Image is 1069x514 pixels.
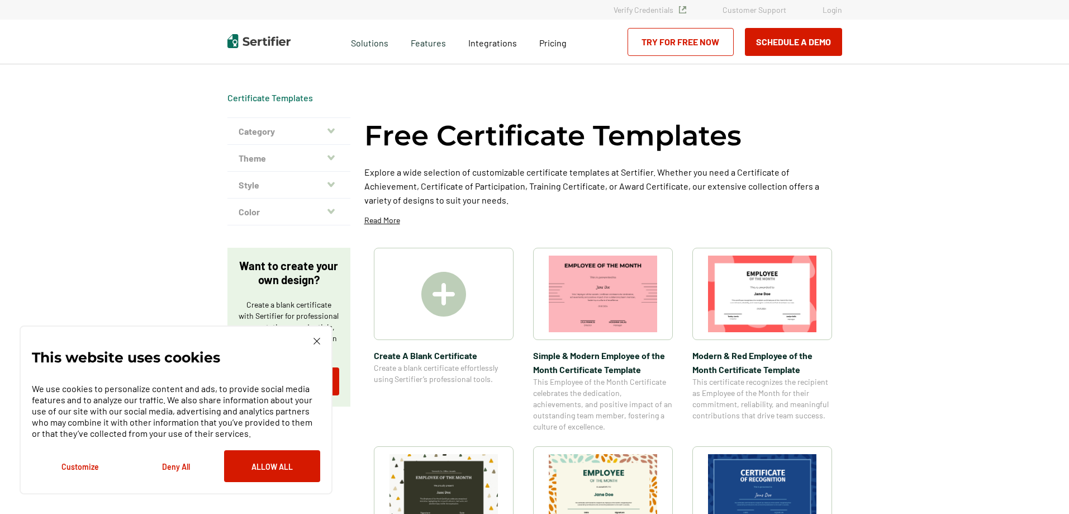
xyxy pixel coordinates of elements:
a: Pricing [539,35,567,49]
a: Customer Support [723,5,786,15]
span: Create A Blank Certificate [374,348,514,362]
a: Integrations [468,35,517,49]
h1: Free Certificate Templates [364,117,742,154]
button: Schedule a Demo [745,28,842,56]
button: Color [227,199,350,225]
span: This certificate recognizes the recipient as Employee of the Month for their commitment, reliabil... [692,376,832,421]
button: Deny All [128,450,224,482]
p: Read More [364,215,400,226]
span: Integrations [468,37,517,48]
span: Features [411,35,446,49]
a: Certificate Templates [227,92,313,103]
p: Create a blank certificate with Sertifier for professional presentations, credentials, and custom... [239,299,339,355]
img: Cookie Popup Close [313,338,320,345]
img: Create A Blank Certificate [421,272,466,317]
button: Style [227,172,350,199]
span: Pricing [539,37,567,48]
span: This Employee of the Month Certificate celebrates the dedication, achievements, and positive impa... [533,376,673,432]
img: Modern & Red Employee of the Month Certificate Template [708,256,816,332]
iframe: Chat Widget [1013,460,1069,514]
p: This website uses cookies [32,352,220,363]
a: Simple & Modern Employee of the Month Certificate TemplateSimple & Modern Employee of the Month C... [533,248,673,432]
span: Solutions [351,35,388,49]
button: Theme [227,145,350,172]
button: Allow All [224,450,320,482]
div: Breadcrumb [227,92,313,103]
a: Modern & Red Employee of the Month Certificate TemplateModern & Red Employee of the Month Certifi... [692,248,832,432]
img: Verified [679,6,686,13]
img: Sertifier | Digital Credentialing Platform [227,34,291,48]
p: Want to create your own design? [239,259,339,287]
span: Modern & Red Employee of the Month Certificate Template [692,348,832,376]
a: Try for Free Now [628,28,734,56]
p: We use cookies to personalize content and ads, to provide social media features and to analyze ou... [32,383,320,439]
p: Explore a wide selection of customizable certificate templates at Sertifier. Whether you need a C... [364,165,842,207]
a: Verify Credentials [614,5,686,15]
img: Simple & Modern Employee of the Month Certificate Template [549,256,657,332]
button: Customize [32,450,128,482]
span: Simple & Modern Employee of the Month Certificate Template [533,348,673,376]
a: Login [823,5,842,15]
span: Create a blank certificate effortlessly using Sertifier’s professional tools. [374,362,514,385]
button: Category [227,118,350,145]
